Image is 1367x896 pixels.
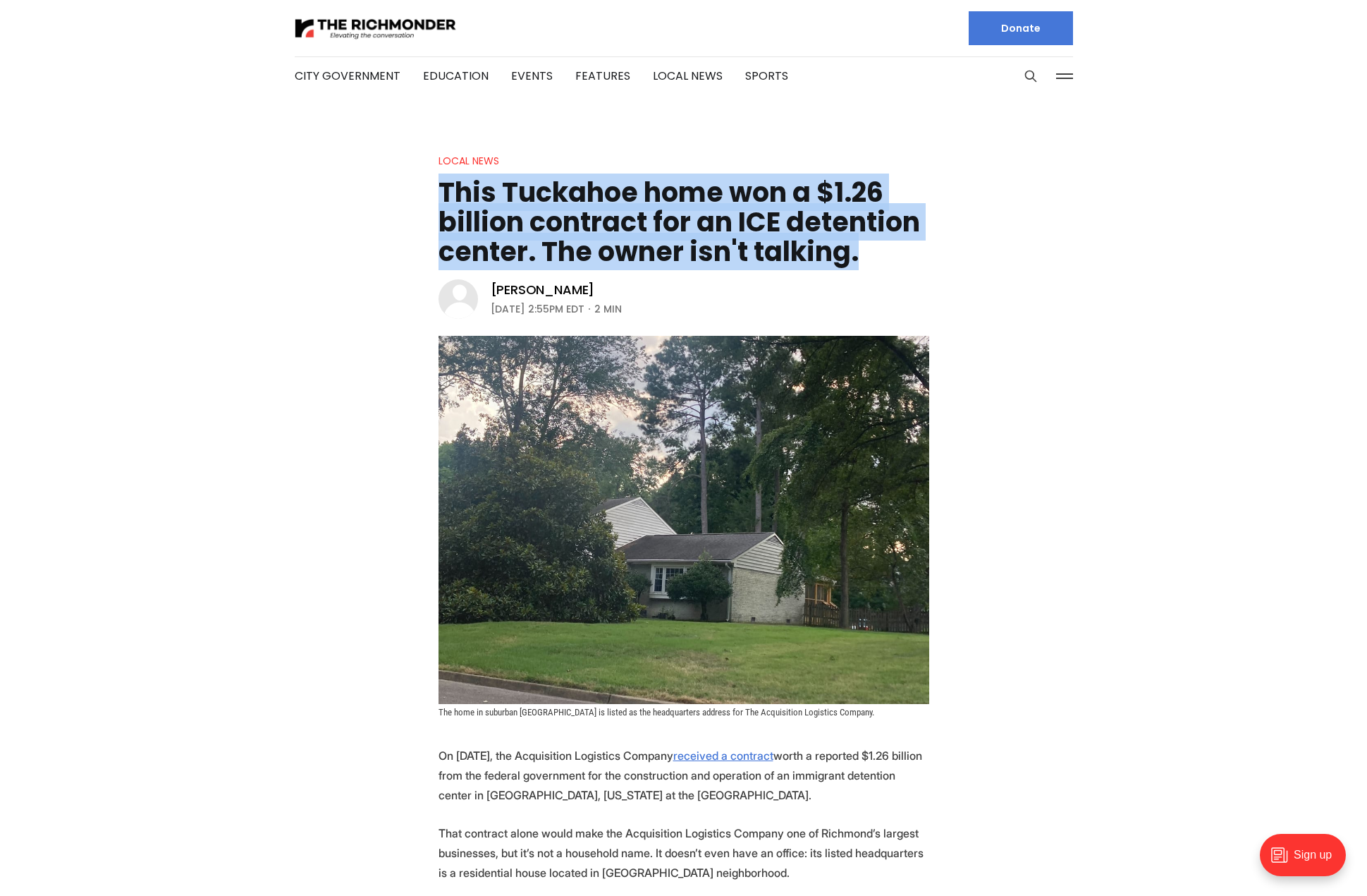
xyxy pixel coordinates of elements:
[439,823,929,883] p: That contract alone would make the Acquisition Logistics Company one of Richmond’s largest busine...
[575,68,630,84] a: Features
[673,749,773,763] a: received a contract
[295,68,400,84] a: City Government
[653,68,723,84] a: Local News
[594,301,622,317] span: 2 min
[439,746,929,805] p: On [DATE], the Acquisition Logistics Company worth a reported $1.26 billion from the federal gove...
[423,68,489,84] a: Education
[439,178,929,267] h1: This Tuckahoe home won a $1.26 billion contract for an ICE detention center. The owner isn't talk...
[969,11,1073,45] a: Donate
[439,154,499,168] a: Local News
[295,16,457,41] img: The Richmonder
[745,68,788,84] a: Sports
[439,336,929,704] img: This Tuckahoe home won a $1.26 billion contract for an ICE detention center. The owner isn't talk...
[491,301,584,317] time: [DATE] 2:55PM EDT
[439,707,874,718] span: The home in suburban [GEOGRAPHIC_DATA] is listed as the headquarters address for The Acquisition ...
[511,68,553,84] a: Events
[1248,827,1367,896] iframe: portal-trigger
[1020,66,1041,87] button: Search this site
[491,281,595,298] a: [PERSON_NAME]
